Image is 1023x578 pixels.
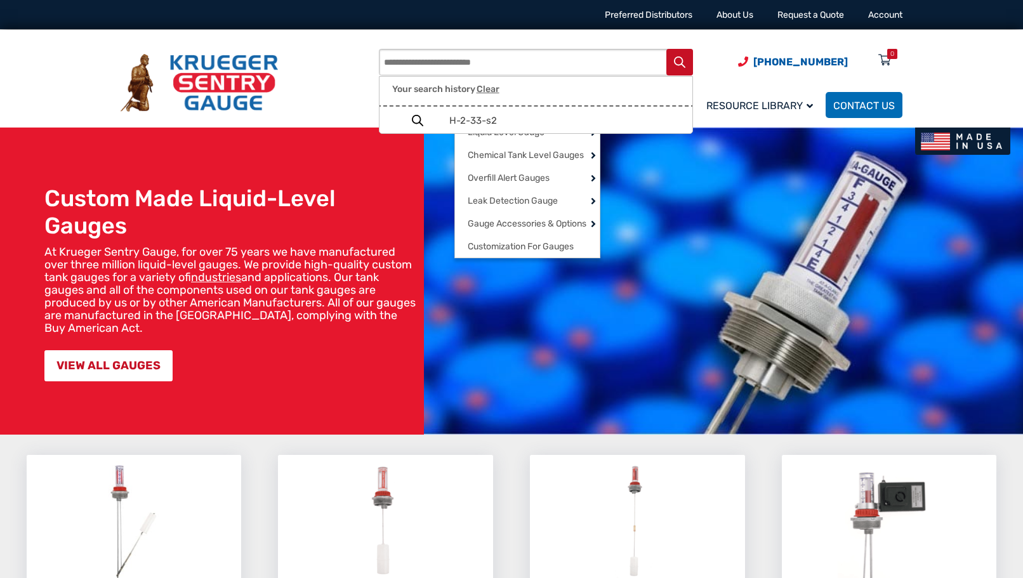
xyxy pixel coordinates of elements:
a: Overfill Alert Gauges [455,166,600,189]
p: At Krueger Sentry Gauge, for over 75 years we have manufactured over three million liquid-level g... [44,246,418,334]
a: Request a Quote [777,10,844,20]
span: [PHONE_NUMBER] [753,56,848,68]
img: Krueger Sentry Gauge [121,54,278,112]
a: H-2-33-s2 [379,108,692,133]
img: bg_hero_bannerksentry [424,128,1023,435]
a: Contact Us [826,92,902,118]
a: Chemical Tank Level Gauges [455,143,600,166]
a: VIEW ALL GAUGES [44,350,173,381]
span: H-2-33-s2 [449,115,678,126]
a: Account [868,10,902,20]
a: Resource Library [699,90,826,120]
span: Chemical Tank Level Gauges [468,150,584,161]
a: Phone Number (920) 434-8860 [738,54,848,70]
a: Gauge Accessories & Options [455,212,600,235]
span: Customization For Gauges [468,241,574,253]
div: 0 [890,49,894,59]
span: Overfill Alert Gauges [468,173,550,184]
a: Preferred Distributors [605,10,692,20]
span: Resource Library [706,100,813,112]
span: Gauge Accessories & Options [468,218,586,230]
h1: Custom Made Liquid-Level Gauges [44,185,418,239]
a: industries [191,270,241,284]
a: Customization For Gauges [455,235,600,258]
span: Leak Detection Gauge [468,195,558,207]
img: Made In USA [915,128,1010,155]
a: Leak Detection Gauge [455,189,600,212]
span: Clear [477,84,499,94]
a: About Us [716,10,753,20]
span: Your search history [392,84,499,95]
span: Contact Us [833,100,895,112]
